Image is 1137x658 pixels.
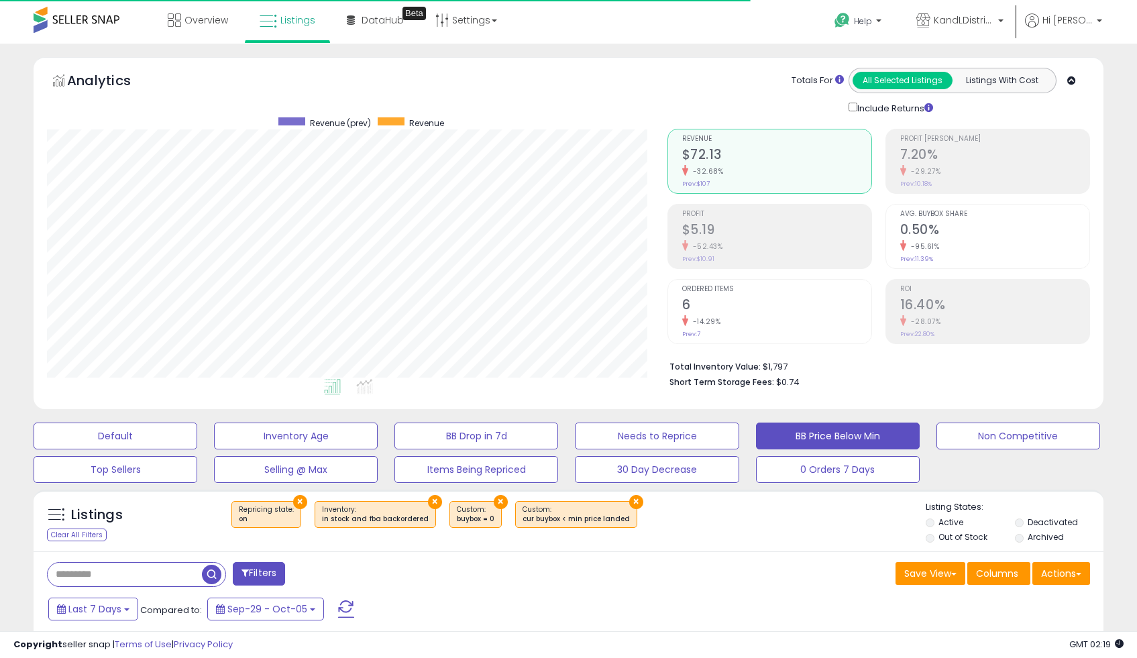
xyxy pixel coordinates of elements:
small: Prev: 22.80% [900,330,934,338]
span: DataHub [362,13,404,27]
span: KandLDistribution LLC [934,13,994,27]
button: Default [34,423,197,449]
span: Help [854,15,872,27]
button: Inventory Age [214,423,378,449]
small: -32.68% [688,166,724,176]
div: seller snap | | [13,639,233,651]
div: on [239,514,294,524]
div: in stock and fba backordered [322,514,429,524]
p: Listing States: [926,501,1103,514]
a: Privacy Policy [174,638,233,651]
button: × [494,495,508,509]
button: Items Being Repriced [394,456,558,483]
i: Get Help [834,12,851,29]
span: $0.74 [776,376,800,388]
label: Active [938,516,963,528]
span: Hi [PERSON_NAME] [1042,13,1093,27]
small: -14.29% [688,317,721,327]
button: Sep-29 - Oct-05 [207,598,324,620]
span: Revenue [682,135,871,143]
small: Prev: 11.39% [900,255,933,263]
button: Filters [233,562,285,586]
span: Compared to: [140,604,202,616]
h5: Listings [71,506,123,525]
button: 0 Orders 7 Days [756,456,920,483]
b: Short Term Storage Fees: [669,376,774,388]
button: 30 Day Decrease [575,456,739,483]
span: Profit [682,211,871,218]
small: -95.61% [906,241,940,252]
button: BB Drop in 7d [394,423,558,449]
span: Custom: [523,504,630,525]
h2: 0.50% [900,222,1089,240]
span: Ordered Items [682,286,871,293]
small: Prev: 7 [682,330,700,338]
span: Listings [280,13,315,27]
small: Prev: 10.18% [900,180,932,188]
span: Sep-29 - Oct-05 [227,602,307,616]
span: ROI [900,286,1089,293]
span: Overview [184,13,228,27]
span: Repricing state : [239,504,294,525]
h2: 16.40% [900,297,1089,315]
button: × [293,495,307,509]
label: Out of Stock [938,531,987,543]
span: 2025-10-14 02:19 GMT [1069,638,1124,651]
button: Top Sellers [34,456,197,483]
button: Actions [1032,562,1090,585]
div: buybox = 0 [457,514,494,524]
button: Last 7 Days [48,598,138,620]
span: Columns [976,567,1018,580]
div: cur buybox < min price landed [523,514,630,524]
div: Include Returns [838,100,949,115]
button: Needs to Reprice [575,423,739,449]
small: -29.27% [906,166,941,176]
label: Deactivated [1028,516,1078,528]
strong: Copyright [13,638,62,651]
h2: $72.13 [682,147,871,165]
span: Revenue (prev) [310,117,371,129]
button: Save View [896,562,965,585]
button: × [629,495,643,509]
button: Columns [967,562,1030,585]
button: BB Price Below Min [756,423,920,449]
label: Archived [1028,531,1064,543]
span: Inventory : [322,504,429,525]
b: Total Inventory Value: [669,361,761,372]
span: Profit [PERSON_NAME] [900,135,1089,143]
span: Last 7 Days [68,602,121,616]
div: Totals For [792,74,844,87]
span: Custom: [457,504,494,525]
button: × [428,495,442,509]
button: All Selected Listings [853,72,953,89]
h2: $5.19 [682,222,871,240]
button: Listings With Cost [952,72,1052,89]
li: $1,797 [669,358,1080,374]
div: Tooltip anchor [402,7,426,20]
h2: 6 [682,297,871,315]
a: Help [824,2,895,44]
small: Prev: $107 [682,180,710,188]
button: Non Competitive [936,423,1100,449]
a: Hi [PERSON_NAME] [1025,13,1102,44]
small: -52.43% [688,241,723,252]
h5: Analytics [67,71,157,93]
h2: 7.20% [900,147,1089,165]
a: Terms of Use [115,638,172,651]
small: Prev: $10.91 [682,255,714,263]
span: Revenue [409,117,444,129]
div: Clear All Filters [47,529,107,541]
button: Selling @ Max [214,456,378,483]
span: Avg. Buybox Share [900,211,1089,218]
small: -28.07% [906,317,941,327]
